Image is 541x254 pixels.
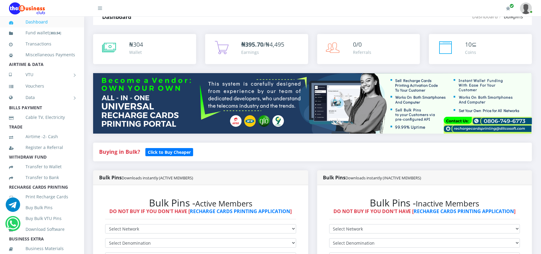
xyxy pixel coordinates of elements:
strong: Buying in Bulk? [99,148,140,155]
a: Transfer to Wallet [9,160,75,174]
a: Transactions [9,37,75,51]
span: Renew/Upgrade Subscription [509,4,514,8]
b: Click to Buy Cheaper [148,149,191,155]
div: Coins [465,49,477,55]
strong: Bulk Pins [99,174,193,181]
a: Register a Referral [9,141,75,154]
div: ₦ [129,40,143,49]
a: Chat for support [6,202,20,212]
b: 303.54 [50,31,60,35]
a: Miscellaneous Payments [9,48,75,62]
a: Download Software [9,222,75,236]
small: Downloads instantly (ACTIVE MEMBERS) [122,175,193,181]
strong: DO NOT BUY IF YOU DON'T HAVE [ ] [109,208,292,215]
a: VTU [9,67,75,82]
a: ₦304 Wallet [93,34,196,64]
div: Referrals [353,49,372,55]
a: 0/0 Referrals [317,34,420,64]
small: Downloads instantly (INACTIVE MEMBERS) [346,175,421,181]
a: Buy Bulk Pins [9,201,75,215]
img: User [520,2,532,14]
div: Earnings [241,49,284,55]
small: Inactive Members [416,198,479,209]
a: Dashboard [472,13,498,20]
strong: Bulk Pins [323,174,421,181]
small: Active Members [195,198,252,209]
small: [ ] [49,31,61,35]
div: Wallet [129,49,143,55]
a: Fund wallet[303.54] [9,26,75,40]
strong: DO NOT BUY IF YOU DON'T HAVE [ ] [333,208,516,215]
a: RECHARGE CARDS PRINTING APPLICATION [414,208,514,215]
a: Buy Bulk VTU Pins [9,212,75,225]
span: 0/0 [353,40,362,48]
img: Logo [9,2,45,14]
h2: Bulk Pins - [329,197,520,209]
a: Vouchers [9,79,75,93]
span: 10 [465,40,472,48]
a: Dashboard [9,15,75,29]
img: multitenant_rcp.png [93,73,532,133]
span: /₦4,495 [241,40,284,48]
a: Print Recharge Cards [9,190,75,204]
div: ⊆ [465,40,477,49]
i: Renew/Upgrade Subscription [506,6,510,11]
b: ₦395.70 [241,40,263,48]
a: ₦395.70/₦4,495 Earnings [205,34,308,64]
a: Airtime -2- Cash [9,130,75,144]
span: 304 [133,40,143,48]
a: Data [9,90,75,105]
a: RECHARGE CARDS PRINTING APPLICATION [190,208,290,215]
a: Chat for support [7,221,19,231]
a: Click to Buy Cheaper [145,148,193,155]
h2: Bulk Pins - [105,197,296,209]
a: Cable TV, Electricity [9,110,75,124]
a: Transfer to Bank [9,171,75,184]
